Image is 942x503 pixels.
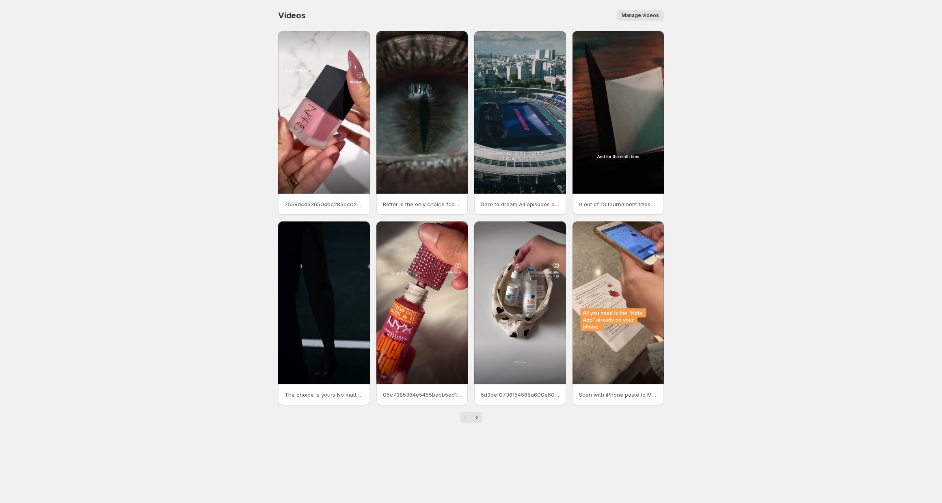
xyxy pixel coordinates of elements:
p: 5d3def0736154568a600e60704c6ad5d [481,391,560,399]
p: 05c7385384e5455babb5ad1fc56b069e [383,391,462,399]
button: Manage videos [617,10,664,21]
p: The choice is yours No matter what youre running more Run in the all-new Pegasus Vomero and Struc... [285,391,363,399]
p: Scan with iPhone paste to Mac [579,391,658,399]
p: Better is the only choice fcbarcelona purest expression of footballing perfection meets the const... [383,200,462,208]
p: Dare to dream All episodes of Breaking4 are now streaming [481,200,560,208]
span: Videos [278,11,306,20]
nav: Pagination [460,412,482,423]
button: Next [471,412,482,423]
p: 7558d4d336504bd285bc021fa3f9ad77 [285,200,363,208]
p: 9 out of 10 tournament titles 5 wins in a row The Canarinha flies to the topagain But theres no s... [579,200,658,208]
span: Manage videos [622,12,659,19]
